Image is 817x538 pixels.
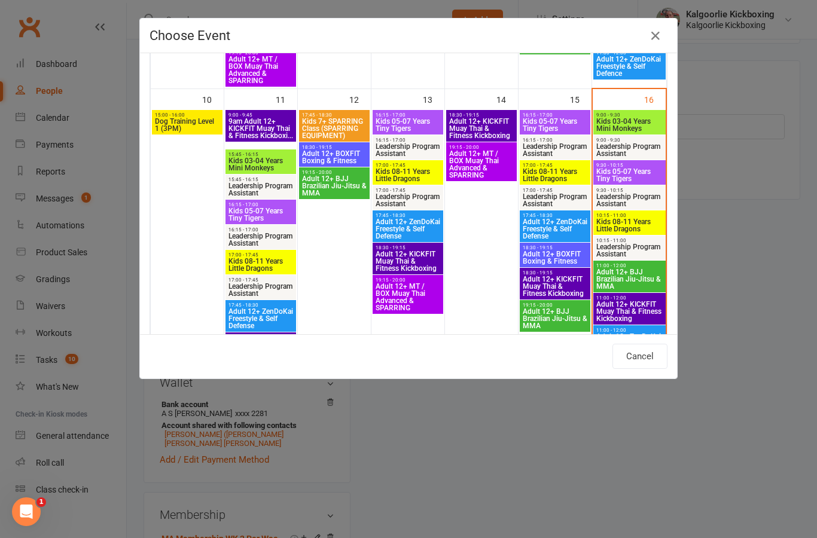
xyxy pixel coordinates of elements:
span: 16:15 - 17:00 [228,227,294,233]
span: Adult 12+ ZenDoKai Freestyle & Self Defense [375,218,441,240]
div: 15 [570,89,592,109]
span: Adult 12+ BOXFIT Boxing & Fitness [301,150,367,164]
span: 17:00 - 17:45 [522,188,588,193]
span: 15:45 - 16:15 [228,177,294,182]
span: Kids 08-11 Years Little Dragons [596,218,663,233]
span: Adult 12+ KICKFIT Muay Thai & Fitness Kickboxing [522,276,588,297]
span: 10:15 - 11:00 [596,238,663,243]
span: Kids 03-04 Years Mini Monkeys [228,157,294,172]
span: Kids 05-07 Years Tiny Tigers [228,207,294,222]
span: 19:15 - 20:00 [301,170,367,175]
span: Adult 12+ ZenDoKai Freestyle & Self Defense [228,308,294,329]
span: 9:30 - 10:15 [596,163,663,168]
span: Kids 08-11 Years Little Dragons [375,168,441,182]
span: Kids 7+ SPARRING Class (SPARRING EQUIPMENT) [301,118,367,139]
span: 9:00 - 9:30 [596,137,663,143]
span: 17:00 - 17:45 [522,163,588,168]
span: 16:15 - 17:00 [228,202,294,207]
span: 9am Adult 12+ KICKFIT Muay Thai & Fitness Kickboxi... [228,118,294,139]
div: 10 [202,89,224,109]
span: 17:45 - 18:30 [375,213,441,218]
div: 14 [496,89,518,109]
span: Adult 12+ ZenDoKai Freestyle & Self Defence [596,333,663,354]
span: Kids 08-11 Years Little Dragons [522,168,588,182]
span: Adult 12+ KICKFIT Muay Thai & Fitness Kickboxing [375,250,441,272]
button: Close [646,26,665,45]
span: Leadership Program Assistant [228,283,294,297]
span: 17:45 - 18:30 [228,302,294,308]
span: 19:15 - 20:00 [228,50,294,56]
div: 11 [276,89,297,109]
span: 16:15 - 17:00 [522,112,588,118]
span: Adult 12+ KICKFIT Muay Thai & Fitness Kickboxing [449,118,514,139]
span: Leadership Program Assistant [228,182,294,197]
span: 15:45 - 16:15 [228,152,294,157]
span: Dog Training Level 1 (3PM) [154,118,220,132]
span: Leadership Program Assistant [522,193,588,207]
span: Adult 12+ MT / BOX Muay Thai Advanced & SPARRING [228,56,294,84]
span: 9:00 - 9:30 [596,112,663,118]
span: 18:30 - 19:15 [522,245,588,250]
span: Adult 12+ KICKFIT Muay Thai & Fitness Kickboxing [596,301,663,322]
span: Adult 12+ BJJ Brazilian Jiu-Jitsu & MMA [596,268,663,290]
span: Adult 12+ ZenDoKai Freestyle & Self Defence [596,56,663,77]
span: Leadership Program Assistant [375,193,441,207]
span: Leadership Program Assistant [375,143,441,157]
span: 11:00 - 12:00 [596,50,663,56]
div: 12 [349,89,371,109]
div: 16 [644,89,666,109]
span: 11:00 - 12:00 [596,263,663,268]
span: Leadership Program Assistant [596,143,663,157]
span: Leadership Program Assistant [228,233,294,247]
span: Kids 05-07 Years Tiny Tigers [596,168,663,182]
span: 16:15 - 17:00 [375,137,441,143]
span: 9:30 - 10:15 [596,188,663,193]
h4: Choose Event [150,28,667,43]
span: Kids 08-11 Years Little Dragons [228,258,294,272]
span: 17:00 - 17:45 [375,188,441,193]
span: Adult 12+ MT / BOX Muay Thai Advanced & SPARRING [449,150,514,179]
span: Leadership Program Assistant [522,143,588,157]
span: 1 [36,497,46,507]
span: 11:00 - 12:00 [596,295,663,301]
span: 17:45 - 18:30 [522,213,588,218]
span: Kids 05-07 Years Tiny Tigers [522,118,588,132]
span: Adult 12+ ZenDoKai Freestyle & Self Defense [522,218,588,240]
span: 18:30 - 19:15 [375,245,441,250]
span: 19:15 - 20:00 [449,145,514,150]
span: Kids 05-07 Years Tiny Tigers [375,118,441,132]
span: 16:15 - 17:00 [522,137,588,143]
span: Adult 12+ BJJ Brazilian Jiu-Jitsu & MMA [301,175,367,197]
span: Adult 12+ BJJ Brazilian Jiu-Jitsu & MMA [522,308,588,329]
span: 15:00 - 16:00 [154,112,220,118]
span: Leadership Program Assistant [596,193,663,207]
span: 17:00 - 17:45 [375,163,441,168]
div: 13 [423,89,444,109]
span: 9:00 - 9:45 [228,112,294,118]
iframe: Intercom live chat [12,497,41,526]
span: 11:00 - 12:00 [596,328,663,333]
span: 18:30 - 19:15 [522,270,588,276]
span: 19:15 - 20:00 [375,277,441,283]
span: 10:15 - 11:00 [596,213,663,218]
span: Leadership Program Assistant [596,243,663,258]
span: 17:45 - 18:30 [301,112,367,118]
span: Adult 12+ MT / BOX Muay Thai Advanced & SPARRING [375,283,441,311]
span: 19:15 - 20:00 [522,302,588,308]
button: Cancel [612,344,667,369]
span: 17:00 - 17:45 [228,252,294,258]
span: Adult 12+ BOXFIT Boxing & Fitness [522,250,588,265]
span: 18:30 - 19:15 [449,112,514,118]
span: 16:15 - 17:00 [375,112,441,118]
span: 17:00 - 17:45 [228,277,294,283]
span: Kids 03-04 Years Mini Monkeys [596,118,663,132]
span: 18:30 - 19:15 [301,145,367,150]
